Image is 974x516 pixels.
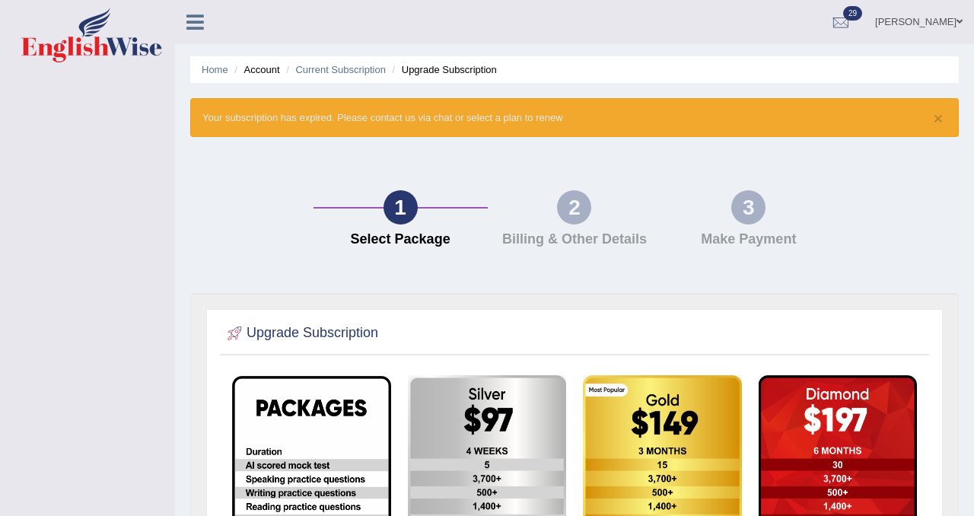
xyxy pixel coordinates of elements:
div: Your subscription has expired. Please contact us via chat or select a plan to renew [190,98,959,137]
div: 1 [384,190,418,225]
a: Home [202,64,228,75]
span: 29 [843,6,862,21]
li: Upgrade Subscription [389,62,497,77]
div: 3 [731,190,766,225]
div: 2 [557,190,591,225]
h4: Select Package [321,232,480,247]
h2: Upgrade Subscription [224,322,378,345]
h4: Make Payment [669,232,828,247]
a: Current Subscription [295,64,386,75]
li: Account [231,62,279,77]
button: × [934,110,943,126]
h4: Billing & Other Details [495,232,654,247]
